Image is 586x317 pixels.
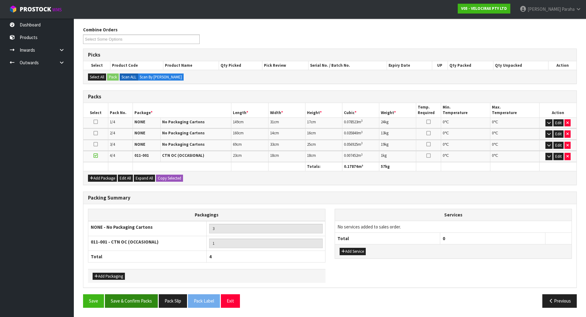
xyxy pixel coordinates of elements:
[379,117,416,128] td: kg
[490,151,539,162] td: ℃
[387,61,432,70] th: Expiry Date
[88,251,207,262] th: Total
[379,151,416,162] td: kg
[443,236,445,241] span: 0
[233,153,237,158] span: 23
[233,130,238,136] span: 160
[83,22,577,312] span: Pack
[231,151,268,162] td: cm
[461,6,507,11] strong: V05 - VELOCIRAX PTY LTD
[88,94,572,100] h3: Packs
[381,142,385,147] span: 19
[361,153,363,157] sup: 3
[91,224,153,230] strong: NONE - No Packaging Cartons
[492,153,494,158] span: 0
[490,117,539,128] td: ℃
[490,103,539,117] th: Max. Temperature
[268,140,305,151] td: cm
[221,294,240,307] button: Exit
[305,140,342,151] td: cm
[381,164,385,169] span: 57
[441,140,490,151] td: ℃
[335,221,572,232] td: No services added to sales order.
[443,130,444,136] span: 0
[381,153,383,158] span: 1
[441,151,490,162] td: ℃
[548,61,576,70] th: Action
[20,5,51,13] span: ProStock
[553,130,564,138] button: Edit
[305,162,342,171] th: Totals:
[105,294,158,307] button: Save & Confirm Packs
[553,142,564,149] button: Edit
[305,151,342,162] td: cm
[307,119,311,125] span: 17
[136,176,153,181] span: Expand All
[88,73,106,81] button: Select All
[88,175,117,182] button: Add Package
[268,103,305,117] th: Width
[344,119,358,125] span: 0.078523
[492,142,494,147] span: 0
[379,129,416,139] td: kg
[528,6,561,12] span: [PERSON_NAME]
[361,141,363,145] sup: 3
[342,140,379,151] td: m
[91,239,158,245] strong: 011-001 - CTN OC (OCCASIONAL)
[219,61,262,70] th: Qty Picked
[134,153,149,158] strong: 011-001
[162,130,205,136] strong: No Packaging Cartons
[233,119,238,125] span: 149
[441,117,490,128] td: ℃
[493,61,548,70] th: Qty Unpacked
[231,103,268,117] th: Length
[307,130,311,136] span: 16
[492,119,494,125] span: 0
[162,153,204,158] strong: CTN OC (OCCASIONAL)
[307,153,311,158] span: 18
[270,153,274,158] span: 18
[188,294,220,307] button: Pack Label
[83,26,118,33] label: Combine Orders
[138,73,184,81] label: Scan By [PERSON_NAME]
[233,142,237,147] span: 69
[231,117,268,128] td: cm
[110,119,115,125] span: 1/4
[231,140,268,151] td: cm
[335,232,440,244] th: Total
[344,164,358,169] span: 0.17874
[379,162,416,171] th: kg
[342,117,379,128] td: m
[490,140,539,151] td: ℃
[361,119,363,123] sup: 3
[441,129,490,139] td: ℃
[342,129,379,139] td: m
[381,130,385,136] span: 13
[448,61,493,70] th: Qty Packed
[379,140,416,151] td: kg
[134,142,145,147] strong: NONE
[492,130,494,136] span: 0
[416,103,441,117] th: Temp. Required
[381,119,385,125] span: 24
[83,61,110,70] th: Select
[107,73,119,81] button: Pack
[262,61,309,70] th: Pick Review
[110,61,163,70] th: Product Code
[270,142,274,147] span: 33
[9,5,17,13] img: cube-alt.png
[340,248,366,255] button: Add Service
[305,103,342,117] th: Height
[209,254,212,260] span: 4
[162,142,205,147] strong: No Packaging Cartons
[379,103,416,117] th: Weight
[134,119,145,125] strong: NONE
[361,130,363,134] sup: 3
[307,142,311,147] span: 25
[540,103,576,117] th: Action
[335,209,572,221] th: Services
[562,6,575,12] span: Paraha
[110,153,115,158] span: 4/4
[88,195,572,201] h3: Packing Summary
[305,117,342,128] td: cm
